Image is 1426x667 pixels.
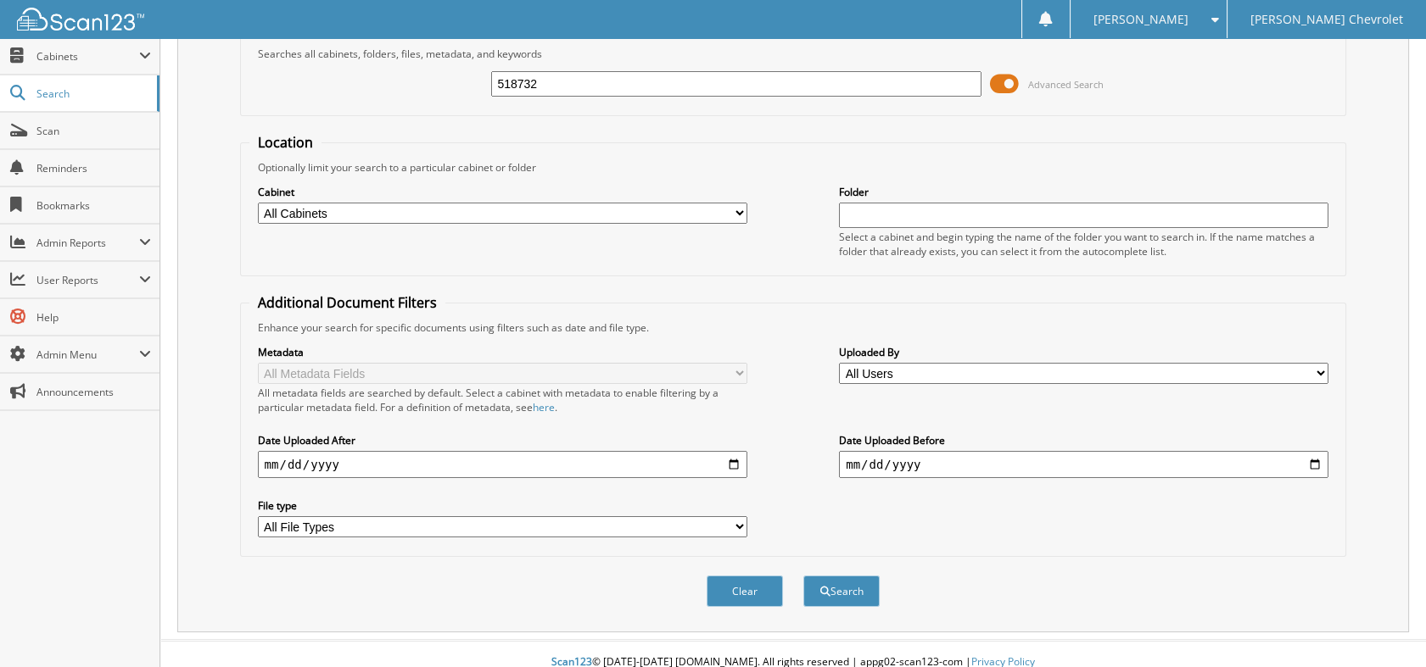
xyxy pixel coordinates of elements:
label: File type [258,498,747,513]
label: Folder [839,185,1328,199]
span: [PERSON_NAME] [1093,14,1188,25]
label: Cabinet [258,185,747,199]
label: Uploaded By [839,345,1328,359]
div: All metadata fields are searched by default. Select a cabinet with metadata to enable filtering b... [258,386,747,414]
span: Advanced Search [1028,78,1104,91]
input: start [258,451,747,478]
span: Search [36,86,148,101]
span: User Reports [36,273,139,287]
div: Select a cabinet and begin typing the name of the folder you want to search in. If the name match... [839,230,1328,258]
legend: Additional Document Filters [249,293,445,312]
div: Enhance your search for specific documents using filters such as date and file type. [249,320,1338,335]
input: end [839,451,1328,478]
label: Date Uploaded Before [839,433,1328,447]
span: Admin Reports [36,236,139,250]
iframe: Chat Widget [1341,586,1426,667]
span: Bookmarks [36,198,151,213]
span: Reminders [36,161,151,175]
button: Clear [707,575,783,607]
span: Cabinets [36,49,139,64]
span: Admin Menu [36,347,139,362]
label: Metadata [258,345,747,359]
div: Searches all cabinets, folders, files, metadata, and keywords [249,47,1338,61]
img: scan123-logo-white.svg [17,8,144,31]
label: Date Uploaded After [258,433,747,447]
span: Announcements [36,385,151,399]
a: here [533,400,555,414]
span: Help [36,310,151,325]
span: [PERSON_NAME] Chevrolet [1250,14,1403,25]
div: Optionally limit your search to a particular cabinet or folder [249,160,1338,175]
button: Search [803,575,880,607]
span: Scan [36,124,151,138]
legend: Location [249,133,322,152]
